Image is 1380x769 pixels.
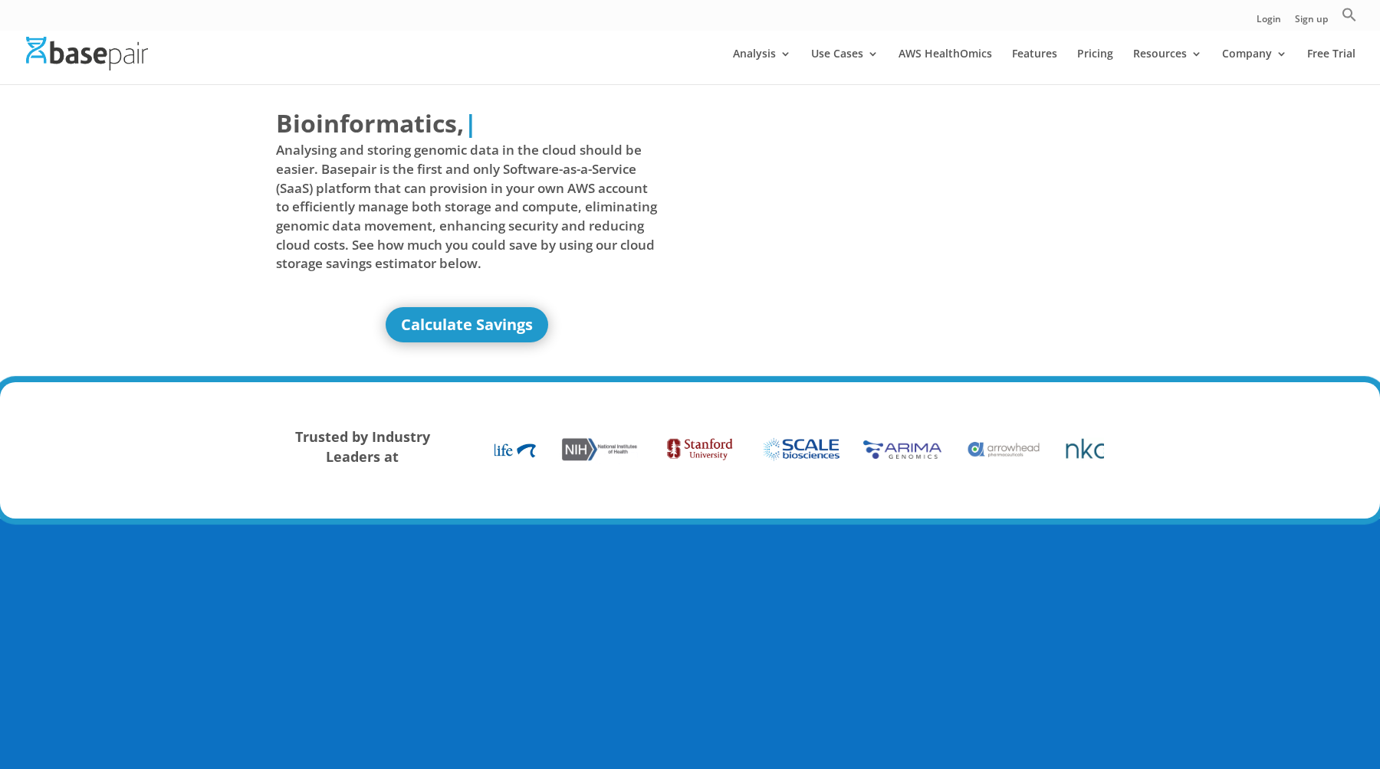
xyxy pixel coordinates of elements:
strong: Trusted by Industry Leaders at [295,427,430,466]
span: Analysing and storing genomic data in the cloud should be easier. Basepair is the first and only ... [276,141,658,273]
a: Free Trial [1307,48,1355,84]
a: Sign up [1295,15,1328,31]
iframe: Basepair - NGS Analysis Simplified [701,106,1083,320]
a: Login [1257,15,1281,31]
a: Features [1012,48,1057,84]
a: AWS HealthOmics [899,48,992,84]
a: Analysis [733,48,791,84]
svg: Search [1342,7,1357,22]
a: Search Icon Link [1342,7,1357,31]
span: Bioinformatics, [276,106,464,141]
a: Company [1222,48,1287,84]
a: Resources [1133,48,1202,84]
img: Basepair [26,37,148,70]
a: Use Cases [811,48,879,84]
span: | [464,106,478,139]
a: Calculate Savings [386,307,548,342]
a: Pricing [1077,48,1113,84]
